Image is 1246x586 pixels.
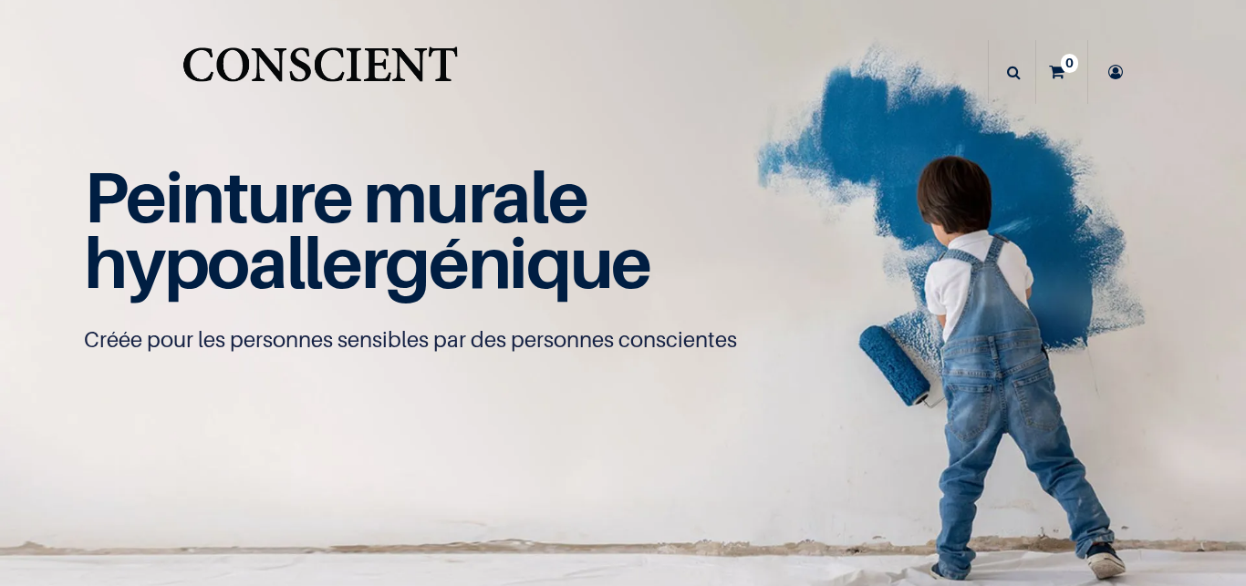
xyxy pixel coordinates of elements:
[1036,40,1087,104] a: 0
[179,36,461,108] img: Conscient
[179,36,461,108] a: Logo of Conscient
[84,220,650,304] span: hypoallergénique
[1061,54,1078,72] sup: 0
[84,154,587,239] span: Peinture murale
[84,325,1161,355] p: Créée pour les personnes sensibles par des personnes conscientes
